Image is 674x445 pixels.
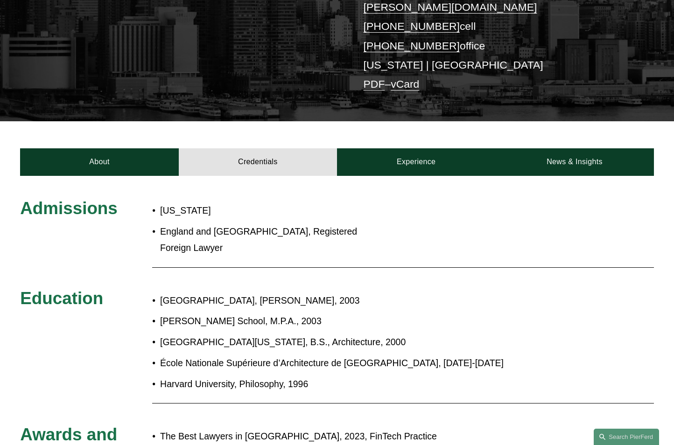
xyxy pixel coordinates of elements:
a: About [20,148,178,175]
p: [GEOGRAPHIC_DATA], [PERSON_NAME], 2003 [160,292,575,309]
a: [PHONE_NUMBER] [364,40,460,52]
a: Credentials [179,148,337,175]
a: vCard [391,78,419,90]
p: England and [GEOGRAPHIC_DATA], Registered Foreign Lawyer [160,223,390,256]
p: École Nationale Supérieure d’Architecture de [GEOGRAPHIC_DATA], [DATE]-[DATE] [160,355,575,371]
p: The Best Lawyers in [GEOGRAPHIC_DATA], 2023, FinTech Practice [160,428,575,445]
a: News & Insights [495,148,653,175]
a: Experience [337,148,495,175]
p: [US_STATE] [160,202,390,219]
span: Education [20,289,103,308]
a: [PHONE_NUMBER] [364,20,460,32]
p: [GEOGRAPHIC_DATA][US_STATE], B.S., Architecture, 2000 [160,334,575,350]
span: Admissions [20,199,117,218]
a: PDF [364,78,385,90]
p: [PERSON_NAME] School, M.P.A., 2003 [160,313,575,329]
p: Harvard University, Philosophy, 1996 [160,376,575,392]
a: Search this site [594,429,659,445]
